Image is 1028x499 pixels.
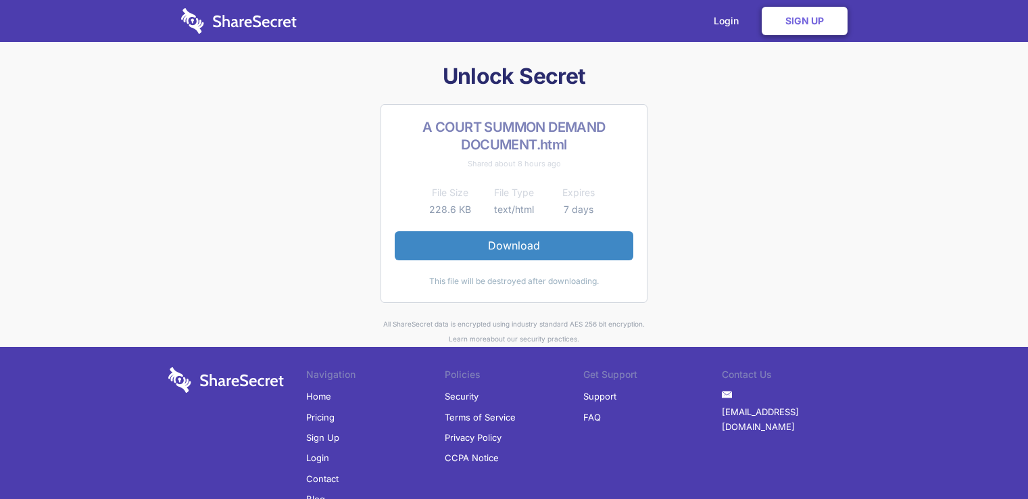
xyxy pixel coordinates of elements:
[306,367,445,386] li: Navigation
[445,367,583,386] li: Policies
[181,8,297,34] img: logo-wordmark-white-trans-d4663122ce5f474addd5e946df7df03e33cb6a1c49d2221995e7729f52c070b2.svg
[583,407,601,427] a: FAQ
[306,386,331,406] a: Home
[583,386,616,406] a: Support
[482,201,546,218] td: text/html
[395,156,633,171] div: Shared about 8 hours ago
[306,448,329,468] a: Login
[418,185,482,201] th: File Size
[395,231,633,260] a: Download
[395,274,633,289] div: This file will be destroyed after downloading.
[163,316,866,347] div: All ShareSecret data is encrypted using industry standard AES 256 bit encryption. about our secur...
[482,185,546,201] th: File Type
[445,448,499,468] a: CCPA Notice
[445,427,501,448] a: Privacy Policy
[546,201,610,218] td: 7 days
[722,367,860,386] li: Contact Us
[418,201,482,218] td: 228.6 KB
[762,7,848,35] a: Sign Up
[168,367,284,393] img: logo-wordmark-white-trans-d4663122ce5f474addd5e946df7df03e33cb6a1c49d2221995e7729f52c070b2.svg
[306,427,339,448] a: Sign Up
[163,62,866,91] h1: Unlock Secret
[583,367,722,386] li: Get Support
[445,407,516,427] a: Terms of Service
[306,469,339,489] a: Contact
[546,185,610,201] th: Expires
[449,335,487,343] a: Learn more
[722,402,860,437] a: [EMAIL_ADDRESS][DOMAIN_NAME]
[445,386,479,406] a: Security
[395,118,633,153] h2: A COURT SUMMON DEMAND DOCUMENT.html
[306,407,335,427] a: Pricing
